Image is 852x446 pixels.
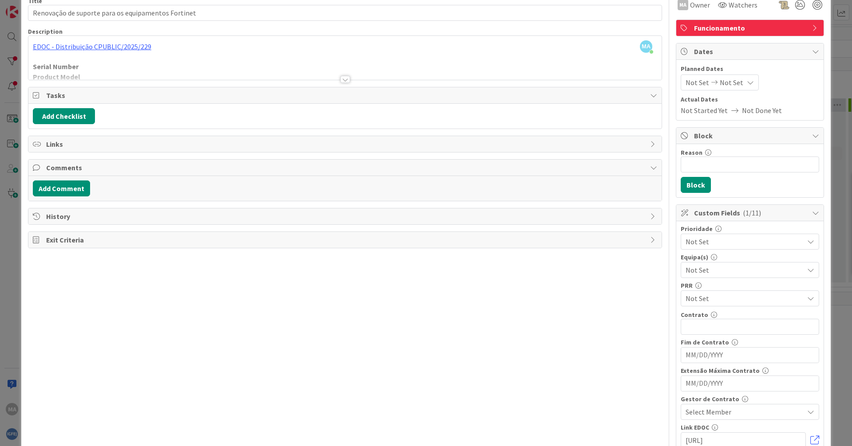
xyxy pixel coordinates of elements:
span: ( 1/11 ) [743,208,761,217]
span: Comments [46,162,646,173]
span: Not Set [686,265,804,275]
span: Exit Criteria [46,235,646,245]
span: History [46,211,646,222]
span: Not Set [720,77,743,88]
label: Reason [681,149,702,156]
span: Links [46,139,646,149]
span: Not Set [686,293,804,304]
span: Custom Fields [694,207,808,218]
div: Link EDOC [681,424,819,430]
a: EDOC - Distribuição CPUBLIC/2025/229 [33,42,151,51]
span: Not Started Yet [681,105,728,116]
div: Fim de Contrato [681,339,819,345]
div: Extensão Máxima Contrato [681,368,819,374]
span: Description [28,27,63,35]
input: type card name here... [28,5,662,21]
span: Tasks [46,90,646,101]
span: Select Member [686,407,731,417]
span: Not Done Yet [742,105,782,116]
span: Not Set [686,235,799,248]
button: Block [681,177,711,193]
input: MM/DD/YYYY [686,348,814,363]
span: Not Set [686,77,709,88]
span: MA [640,40,652,53]
label: Contrato [681,311,708,319]
span: Actual Dates [681,95,819,104]
span: Planned Dates [681,64,819,74]
input: MM/DD/YYYY [686,376,814,391]
div: Gestor de Contrato [681,396,819,402]
span: Block [694,130,808,141]
div: Equipa(s) [681,254,819,260]
button: Add Comment [33,180,90,196]
div: PRR [681,282,819,289]
span: Dates [694,46,808,57]
span: Funcionamento [694,23,808,33]
div: Prioridade [681,226,819,232]
button: Add Checklist [33,108,95,124]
